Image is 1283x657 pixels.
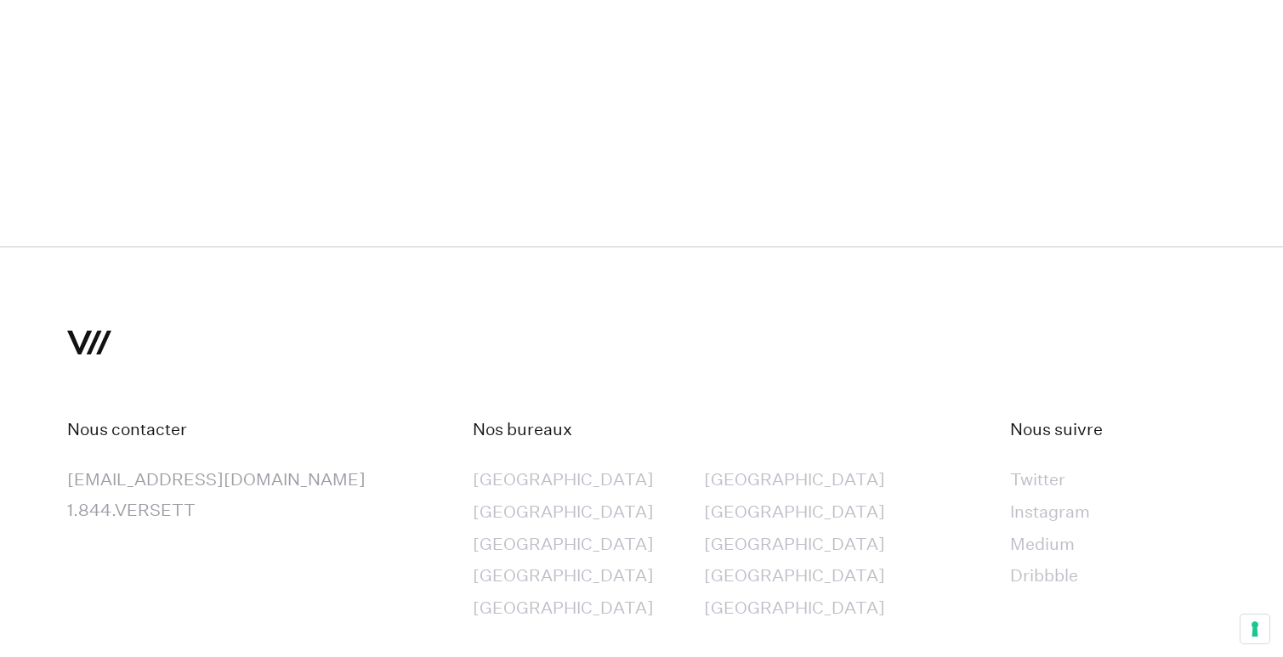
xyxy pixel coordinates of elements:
[1010,415,1216,445] div: Nous suivre
[473,593,654,626] a: [GEOGRAPHIC_DATA]
[1010,497,1090,530] a: Instagram
[67,469,366,491] a: [EMAIL_ADDRESS][DOMAIN_NAME]
[1010,530,1090,562] a: Medium
[704,593,885,626] a: [GEOGRAPHIC_DATA]
[473,465,654,496] div: [GEOGRAPHIC_DATA]
[473,497,654,530] a: [GEOGRAPHIC_DATA]
[704,593,885,624] div: [GEOGRAPHIC_DATA]
[67,419,187,441] a: Nous contacter
[704,561,885,592] div: [GEOGRAPHIC_DATA]
[473,497,654,528] div: [GEOGRAPHIC_DATA]
[67,500,196,522] a: 1.844.VERSETT
[473,530,654,560] div: [GEOGRAPHIC_DATA]
[704,465,885,496] div: [GEOGRAPHIC_DATA]
[1240,615,1269,643] button: Your consent preferences for tracking technologies
[473,561,654,593] a: [GEOGRAPHIC_DATA]
[473,415,1011,445] div: Nos bureaux
[1010,465,1090,496] div: Twitter
[473,465,654,497] a: [GEOGRAPHIC_DATA]
[473,561,654,592] div: [GEOGRAPHIC_DATA]
[1010,530,1090,560] div: Medium
[704,530,885,560] div: [GEOGRAPHIC_DATA]
[473,593,654,624] div: [GEOGRAPHIC_DATA]
[704,561,885,593] a: [GEOGRAPHIC_DATA]
[704,465,885,497] a: [GEOGRAPHIC_DATA]
[1010,561,1090,593] a: Dribbble
[1010,465,1090,497] a: Twitter
[473,530,654,562] a: [GEOGRAPHIC_DATA]
[704,530,885,562] a: [GEOGRAPHIC_DATA]
[1010,497,1090,528] div: Instagram
[704,497,885,530] a: [GEOGRAPHIC_DATA]
[704,497,885,528] div: [GEOGRAPHIC_DATA]
[1010,561,1090,592] div: Dribbble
